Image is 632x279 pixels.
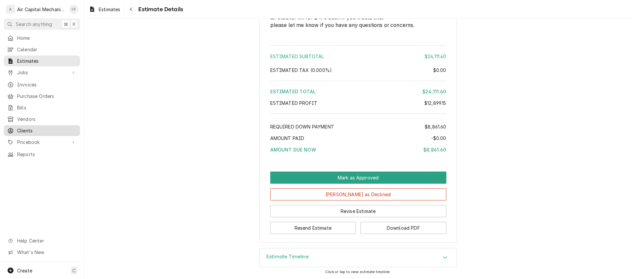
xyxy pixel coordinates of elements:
[270,200,446,217] div: Button Group Row
[4,44,80,55] a: Calendar
[424,100,446,106] div: $12,899.15
[17,127,77,134] span: Clients
[325,270,391,274] span: Click or tap to view estimate timeline.
[136,5,183,14] span: Estimate Details
[99,6,120,13] span: Estimates
[17,139,67,146] span: Pricebook
[270,67,446,74] div: Estimated Tax
[4,102,80,113] a: Bills
[360,222,446,234] button: Download PDF
[72,267,76,274] span: C
[433,67,446,74] div: $0.00
[4,235,80,246] a: Go to Help Center
[4,149,80,160] a: Reports
[4,137,80,148] a: Go to Pricebook
[16,21,52,28] span: Search anything
[266,254,309,260] h3: Estimate Timeline
[17,93,77,100] span: Purchase Orders
[270,124,334,129] span: Required Down Payment
[270,217,446,234] div: Button Group Row
[4,247,80,258] a: Go to What's New
[270,88,446,95] div: Estimated Total
[17,46,77,53] span: Calendar
[270,188,446,200] button: [PERSON_NAME] as Declined
[260,248,457,267] div: Accordion Header
[4,18,80,30] button: Search anything⌘K
[17,249,76,256] span: What's New
[17,116,77,123] span: Vendors
[270,100,446,106] div: Estimated Profit
[17,104,77,111] span: Bills
[270,135,446,142] div: Amount Paid
[4,67,80,78] a: Go to Jobs
[4,79,80,90] a: Invoices
[17,69,67,76] span: Jobs
[270,100,318,106] span: Estimated Profit
[4,125,80,136] a: Clients
[270,147,316,152] span: Amount Due Now
[17,268,32,273] span: Create
[423,146,446,153] div: $8,861.60
[17,237,76,244] span: Help Center
[4,91,80,102] a: Purchase Orders
[17,151,77,158] span: Reports
[270,54,324,59] span: Estimated Subtotal
[126,4,136,14] button: Navigate back
[4,33,80,43] a: Home
[270,222,356,234] button: Resend Estimate
[270,172,446,184] div: Button Group Row
[73,21,76,28] span: K
[260,248,457,267] button: Accordion Details Expand Trigger
[270,67,332,73] span: Estimated Tax ( 0.000% )
[4,56,80,66] a: Estimates
[431,135,446,142] div: -$0.00
[270,184,446,200] div: Button Group Row
[17,81,77,88] span: Invoices
[425,123,446,130] div: $8,861.60
[425,53,446,60] div: $24,111.60
[64,21,68,28] span: ⌘
[270,135,304,141] span: Amount Paid
[17,35,77,41] span: Home
[422,88,446,95] div: $24,111.60
[270,43,446,158] div: Amount Summary
[270,172,446,234] div: Button Group
[86,4,123,15] a: Estimates
[17,58,77,64] span: Estimates
[17,6,66,13] div: Air Capital Mechanical
[270,89,316,94] span: Estimated Total
[270,172,446,184] button: Mark as Approved
[4,114,80,125] a: Vendors
[259,248,457,267] div: Estimate Timeline
[69,5,78,14] div: CF
[69,5,78,14] div: Charles Faure's Avatar
[270,205,446,217] button: Revise Estimate
[6,5,15,14] div: A
[270,146,446,153] div: Amount Due Now
[270,53,446,60] div: Estimated Subtotal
